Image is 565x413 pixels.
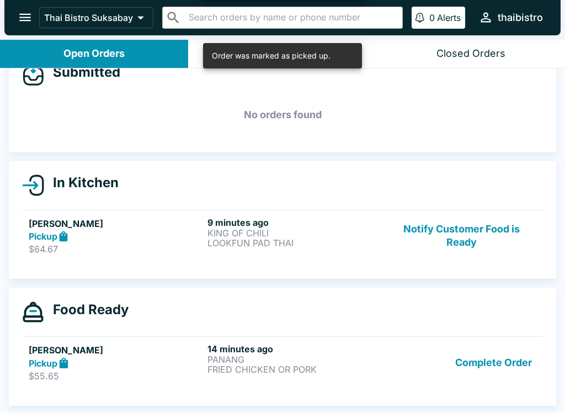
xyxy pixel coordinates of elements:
p: 0 [429,12,435,23]
div: thaibistro [498,11,543,24]
h6: 9 minutes ago [207,217,382,228]
div: Open Orders [63,47,125,60]
button: Thai Bistro Suksabay [39,7,153,28]
h5: [PERSON_NAME] [29,217,203,230]
strong: Pickup [29,358,57,369]
strong: Pickup [29,231,57,242]
p: Alerts [437,12,461,23]
p: PANANG [207,354,382,364]
button: Complete Order [451,343,536,382]
h6: 14 minutes ago [207,343,382,354]
h4: Submitted [44,64,120,81]
p: LOOKFUN PAD THAI [207,238,382,248]
h5: [PERSON_NAME] [29,343,203,357]
p: $64.67 [29,243,203,255]
a: [PERSON_NAME]Pickup$55.6514 minutes agoPANANGFRIED CHICKEN OR PORKComplete Order [22,336,543,388]
button: Notify Customer Food is Ready [387,217,536,255]
h4: In Kitchen [44,174,119,191]
h4: Food Ready [44,301,129,318]
p: KING OF CHILI [207,228,382,238]
p: FRIED CHICKEN OR PORK [207,364,382,374]
button: thaibistro [474,6,547,29]
p: $55.65 [29,370,203,382]
p: Thai Bistro Suksabay [44,12,133,23]
h5: No orders found [22,95,543,135]
div: Closed Orders [436,47,505,60]
button: open drawer [11,3,39,31]
div: Order was marked as picked up. [212,46,331,65]
a: [PERSON_NAME]Pickup$64.679 minutes agoKING OF CHILILOOKFUN PAD THAINotify Customer Food is Ready [22,210,543,262]
input: Search orders by name or phone number [185,10,398,25]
